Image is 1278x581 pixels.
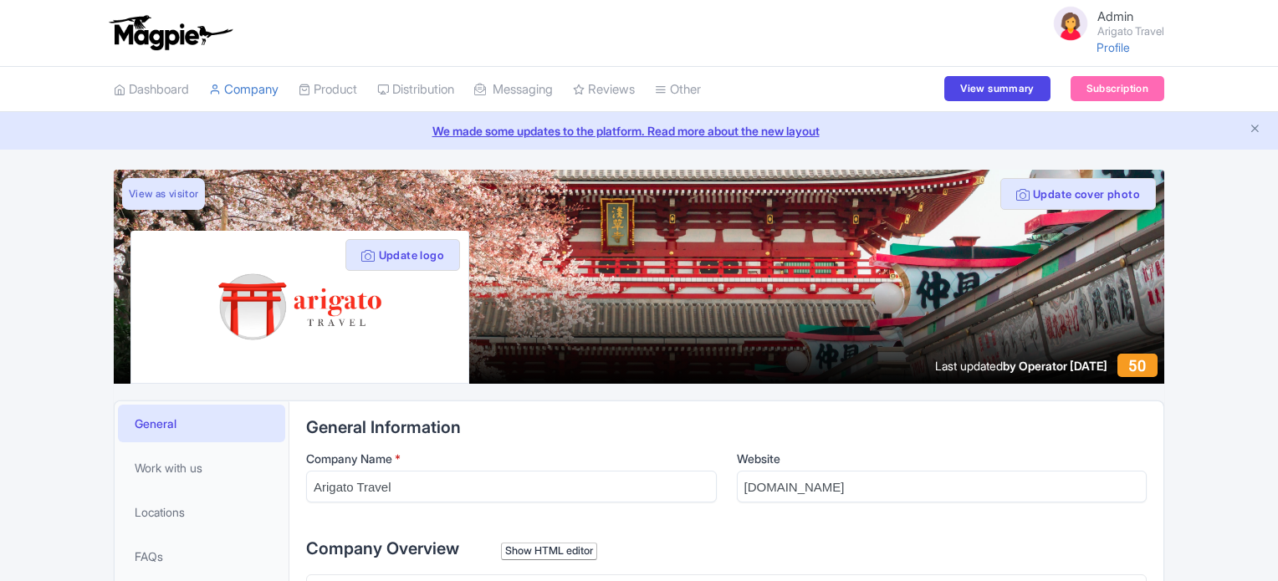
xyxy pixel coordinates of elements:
span: General [135,415,176,432]
h2: General Information [306,418,1147,436]
span: by Operator [DATE] [1003,359,1107,373]
img: joba5ey8dkyffnjytcht.jpg [165,244,434,369]
button: Update logo [345,239,460,271]
a: FAQs [118,538,285,575]
a: Other [655,67,701,113]
span: Company Overview [306,538,459,558]
a: View summary [944,76,1050,101]
span: FAQs [135,548,163,565]
a: View as visitor [122,178,205,210]
button: Update cover photo [1000,178,1156,210]
a: General [118,405,285,442]
a: Locations [118,493,285,531]
img: logo-ab69f6fb50320c5b225c76a69d11143b.png [105,14,235,51]
a: Work with us [118,449,285,487]
a: Reviews [573,67,635,113]
a: Subscription [1071,76,1164,101]
small: Arigato Travel [1097,26,1164,37]
button: Close announcement [1249,120,1261,140]
a: Messaging [474,67,553,113]
a: Profile [1097,40,1130,54]
span: Locations [135,503,185,521]
a: Product [299,67,357,113]
img: avatar_key_member-9c1dde93af8b07d7383eb8b5fb890c87.png [1051,3,1091,43]
div: Show HTML editor [501,543,597,560]
span: Company Name [306,451,392,466]
span: Website [737,451,780,466]
a: Distribution [377,67,454,113]
a: Dashboard [114,67,189,113]
a: Company [209,67,279,113]
a: We made some updates to the platform. Read more about the new layout [10,122,1268,140]
a: Admin Arigato Travel [1040,3,1164,43]
div: Last updated [935,357,1107,375]
span: 50 [1128,357,1146,375]
span: Admin [1097,8,1133,24]
span: Work with us [135,459,202,477]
